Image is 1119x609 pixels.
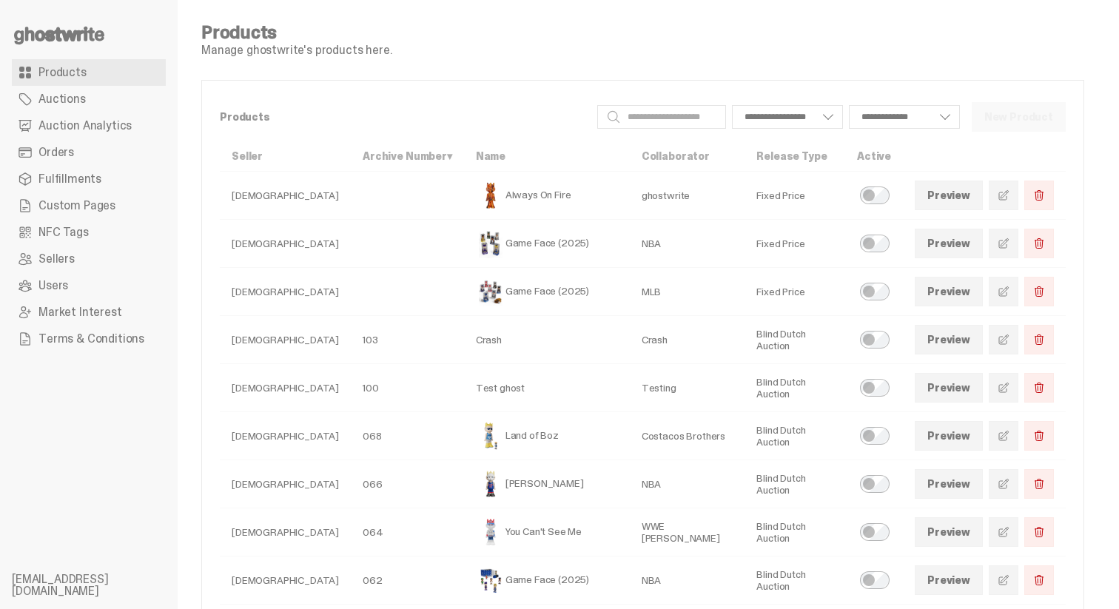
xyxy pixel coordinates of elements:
[1024,373,1054,403] button: Delete Product
[12,166,166,192] a: Fulfillments
[745,364,845,412] td: Blind Dutch Auction
[220,220,351,268] td: [DEMOGRAPHIC_DATA]
[630,460,745,508] td: NBA
[745,460,845,508] td: Blind Dutch Auction
[220,112,585,122] p: Products
[745,141,845,172] th: Release Type
[12,192,166,219] a: Custom Pages
[363,149,452,163] a: Archive Number▾
[351,316,464,364] td: 103
[464,268,630,316] td: Game Face (2025)
[476,565,505,595] img: Game Face (2025)
[745,220,845,268] td: Fixed Price
[351,460,464,508] td: 066
[220,412,351,460] td: [DEMOGRAPHIC_DATA]
[476,229,505,258] img: Game Face (2025)
[464,412,630,460] td: Land of Boz
[630,316,745,364] td: Crash
[12,219,166,246] a: NFC Tags
[12,326,166,352] a: Terms & Conditions
[476,469,505,499] img: Eminem
[745,316,845,364] td: Blind Dutch Auction
[12,573,189,597] li: [EMAIL_ADDRESS][DOMAIN_NAME]
[38,120,132,132] span: Auction Analytics
[630,268,745,316] td: MLB
[745,508,845,556] td: Blind Dutch Auction
[464,460,630,508] td: [PERSON_NAME]
[220,556,351,605] td: [DEMOGRAPHIC_DATA]
[464,172,630,220] td: Always On Fire
[630,508,745,556] td: WWE [PERSON_NAME]
[464,220,630,268] td: Game Face (2025)
[12,139,166,166] a: Orders
[915,229,983,258] a: Preview
[630,172,745,220] td: ghostwrite
[915,421,983,451] a: Preview
[915,325,983,354] a: Preview
[12,299,166,326] a: Market Interest
[630,364,745,412] td: Testing
[1024,277,1054,306] button: Delete Product
[476,277,505,306] img: Game Face (2025)
[38,93,86,105] span: Auctions
[38,253,75,265] span: Sellers
[1024,565,1054,595] button: Delete Product
[915,277,983,306] a: Preview
[630,220,745,268] td: NBA
[476,421,505,451] img: Land of Boz
[447,149,452,163] span: ▾
[220,316,351,364] td: [DEMOGRAPHIC_DATA]
[476,517,505,547] img: You Can't See Me
[1024,181,1054,210] button: Delete Product
[201,24,392,41] h4: Products
[745,172,845,220] td: Fixed Price
[220,460,351,508] td: [DEMOGRAPHIC_DATA]
[1024,517,1054,547] button: Delete Product
[464,508,630,556] td: You Can't See Me
[915,565,983,595] a: Preview
[38,333,144,345] span: Terms & Conditions
[201,44,392,56] p: Manage ghostwrite's products here.
[464,364,630,412] td: Test ghost
[857,149,891,163] a: Active
[351,412,464,460] td: 068
[630,556,745,605] td: NBA
[745,268,845,316] td: Fixed Price
[915,517,983,547] a: Preview
[12,112,166,139] a: Auction Analytics
[12,272,166,299] a: Users
[38,67,87,78] span: Products
[220,364,351,412] td: [DEMOGRAPHIC_DATA]
[38,226,89,238] span: NFC Tags
[220,268,351,316] td: [DEMOGRAPHIC_DATA]
[915,181,983,210] a: Preview
[630,141,745,172] th: Collaborator
[12,246,166,272] a: Sellers
[745,556,845,605] td: Blind Dutch Auction
[1024,421,1054,451] button: Delete Product
[38,200,115,212] span: Custom Pages
[1024,469,1054,499] button: Delete Product
[745,412,845,460] td: Blind Dutch Auction
[12,59,166,86] a: Products
[915,469,983,499] a: Preview
[1024,325,1054,354] button: Delete Product
[464,316,630,364] td: Crash
[464,556,630,605] td: Game Face (2025)
[351,556,464,605] td: 062
[1024,229,1054,258] button: Delete Product
[220,141,351,172] th: Seller
[220,172,351,220] td: [DEMOGRAPHIC_DATA]
[351,364,464,412] td: 100
[476,181,505,210] img: Always On Fire
[38,306,122,318] span: Market Interest
[351,508,464,556] td: 064
[464,141,630,172] th: Name
[38,173,101,185] span: Fulfillments
[630,412,745,460] td: Costacos Brothers
[38,147,74,158] span: Orders
[38,280,68,292] span: Users
[915,373,983,403] a: Preview
[220,508,351,556] td: [DEMOGRAPHIC_DATA]
[12,86,166,112] a: Auctions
